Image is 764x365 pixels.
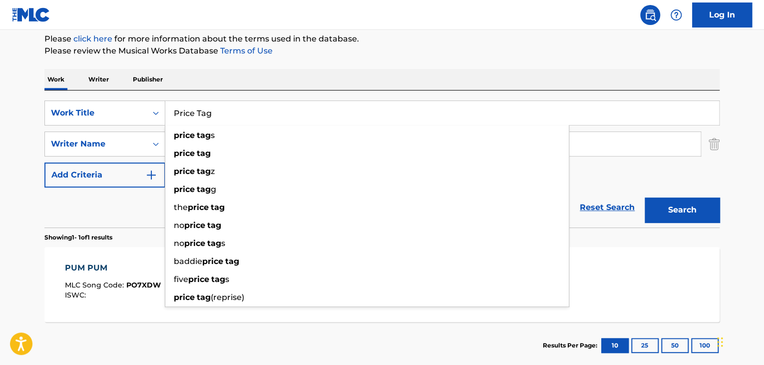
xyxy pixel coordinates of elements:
[211,166,215,176] span: z
[65,290,88,299] span: ISWC :
[44,33,720,45] p: Please for more information about the terms used in the database.
[197,130,211,140] strong: tag
[225,256,239,266] strong: tag
[601,338,629,353] button: 10
[85,69,112,90] p: Writer
[126,280,161,289] span: PO7XDW
[202,256,223,266] strong: price
[174,166,195,176] strong: price
[221,238,225,248] span: s
[631,338,659,353] button: 25
[51,138,141,150] div: Writer Name
[44,233,112,242] p: Showing 1 - 1 of 1 results
[44,162,165,187] button: Add Criteria
[211,202,225,212] strong: tag
[197,292,211,302] strong: tag
[174,274,188,284] span: five
[174,220,184,230] span: no
[73,34,112,43] a: click here
[44,100,720,227] form: Search Form
[174,292,195,302] strong: price
[188,274,209,284] strong: price
[174,238,184,248] span: no
[714,317,764,365] iframe: Chat Widget
[543,341,600,350] p: Results Per Page:
[661,338,689,353] button: 50
[666,5,686,25] div: Help
[211,130,215,140] span: s
[184,220,205,230] strong: price
[130,69,166,90] p: Publisher
[184,238,205,248] strong: price
[691,338,719,353] button: 100
[670,9,682,21] img: help
[174,148,195,158] strong: price
[145,169,157,181] img: 9d2ae6d4665cec9f34b9.svg
[51,107,141,119] div: Work Title
[174,130,195,140] strong: price
[207,238,221,248] strong: tag
[575,196,640,218] a: Reset Search
[197,148,211,158] strong: tag
[207,220,221,230] strong: tag
[709,131,720,156] img: Delete Criterion
[44,247,720,322] a: PUM PUMMLC Song Code:PO7XDWISWC:Writers (8)[PERSON_NAME], [PERSON_NAME], [PERSON_NAME], [PERSON_N...
[65,262,161,274] div: PUM PUM
[12,7,50,22] img: MLC Logo
[197,166,211,176] strong: tag
[44,45,720,57] p: Please review the Musical Works Database
[211,292,244,302] span: (reprise)
[218,46,273,55] a: Terms of Use
[644,9,656,21] img: search
[44,69,67,90] p: Work
[174,256,202,266] span: baddie
[640,5,660,25] a: Public Search
[174,202,188,212] span: the
[225,274,229,284] span: s
[645,197,720,222] button: Search
[197,184,211,194] strong: tag
[211,274,225,284] strong: tag
[717,327,723,357] div: Drag
[174,184,195,194] strong: price
[188,202,209,212] strong: price
[65,280,126,289] span: MLC Song Code :
[692,2,752,27] a: Log In
[211,184,216,194] span: g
